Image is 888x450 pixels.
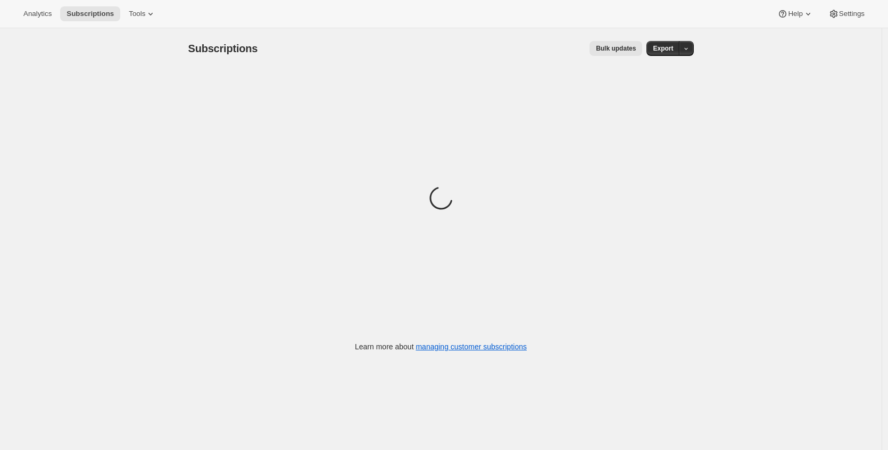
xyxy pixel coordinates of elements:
[416,342,527,351] a: managing customer subscriptions
[23,10,52,18] span: Analytics
[771,6,819,21] button: Help
[653,44,673,53] span: Export
[788,10,802,18] span: Help
[129,10,145,18] span: Tools
[596,44,636,53] span: Bulk updates
[355,341,527,352] p: Learn more about
[60,6,120,21] button: Subscriptions
[646,41,679,56] button: Export
[839,10,865,18] span: Settings
[17,6,58,21] button: Analytics
[67,10,114,18] span: Subscriptions
[590,41,642,56] button: Bulk updates
[122,6,162,21] button: Tools
[822,6,871,21] button: Settings
[188,43,258,54] span: Subscriptions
